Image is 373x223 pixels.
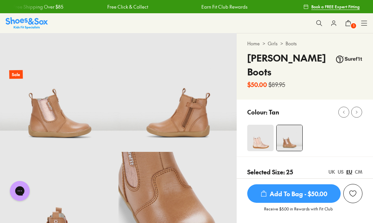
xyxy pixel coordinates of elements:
[343,184,362,203] button: Add to Wishlist
[350,22,357,29] span: 1
[355,168,362,175] div: CM
[247,40,260,47] a: Home
[6,17,48,29] a: Shoes & Sox
[107,3,148,10] a: Free Click & Collect
[201,3,247,10] a: Earn Fit Club Rewards
[247,167,293,176] p: Selected Size: 25
[9,70,23,79] p: Sale
[7,179,33,203] iframe: Gorgias live chat messenger
[247,125,274,151] img: 4-368473_1
[336,51,362,68] img: Vendor logo
[328,168,335,175] div: UK
[247,184,341,203] button: Add To Bag - $50.00
[268,80,285,89] s: $89.95
[6,17,48,29] img: SNS_Logo_Responsive.svg
[247,51,336,79] h4: [PERSON_NAME] Boots
[269,108,279,116] p: Tan
[247,80,267,89] b: $50.00
[247,108,267,116] p: Colour:
[247,40,362,47] div: > >
[264,206,333,218] p: Receive $5.00 in Rewards with Fit Club
[346,168,352,175] div: EU
[338,168,344,175] div: US
[341,16,356,30] button: 1
[247,184,341,203] span: Add To Bag - $50.00
[311,4,360,10] span: Book a FREE Expert Fitting
[119,33,237,152] img: 6_1
[303,1,360,13] a: Book a FREE Expert Fitting
[277,125,302,151] img: 5_1
[13,3,63,10] a: Free Shipping Over $85
[268,40,278,47] a: Girls
[286,40,297,47] a: Boots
